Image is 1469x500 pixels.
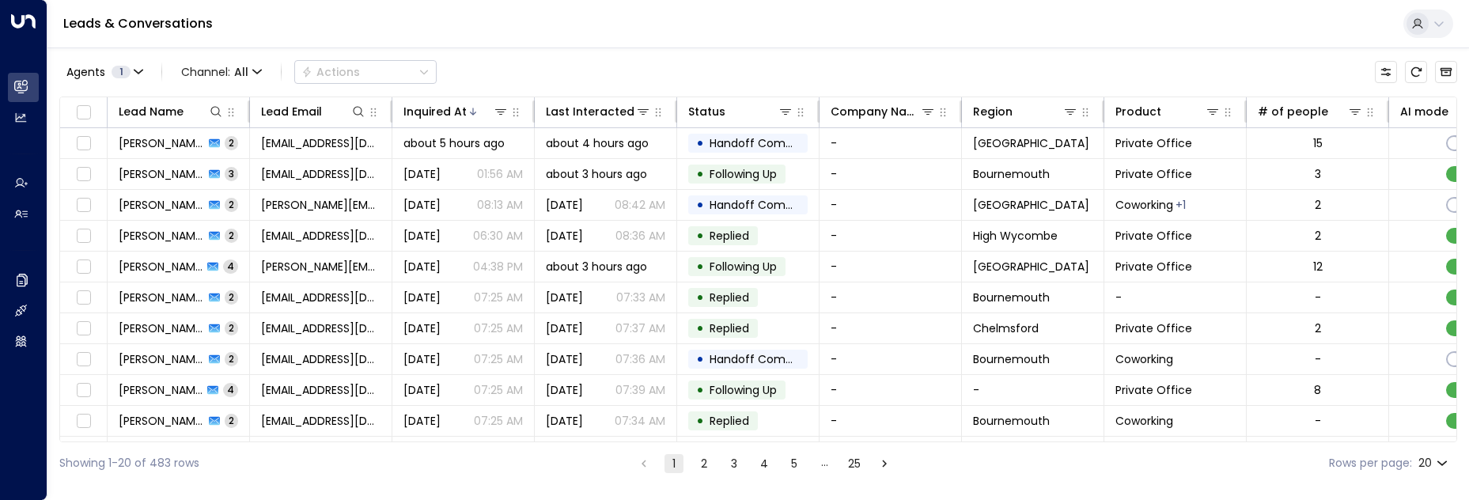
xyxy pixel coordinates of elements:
[1435,61,1457,83] button: Archived Leads
[119,290,204,305] span: Kara Futcher-Garcia
[755,454,774,473] button: Go to page 4
[696,315,704,342] div: •
[225,198,238,211] span: 2
[74,195,93,215] span: Toggle select row
[615,228,665,244] p: 08:36 AM
[1313,259,1323,275] div: 12
[546,320,583,336] span: Sep 15, 2025
[820,159,962,189] td: -
[820,375,962,405] td: -
[225,352,238,366] span: 2
[973,320,1039,336] span: Chelmsford
[973,413,1050,429] span: Bournemouth
[59,61,149,83] button: Agents1
[225,290,238,304] span: 2
[696,407,704,434] div: •
[74,134,93,153] span: Toggle select row
[119,102,224,121] div: Lead Name
[820,437,962,467] td: -
[710,228,749,244] span: Replied
[403,197,441,213] span: Sep 16, 2025
[261,102,322,121] div: Lead Email
[820,252,962,282] td: -
[74,411,93,431] span: Toggle select row
[546,166,647,182] span: about 3 hours ago
[403,320,441,336] span: Sep 15, 2025
[820,221,962,251] td: -
[403,382,441,398] span: Sep 15, 2025
[973,228,1058,244] span: High Wycombe
[301,65,360,79] div: Actions
[74,165,93,184] span: Toggle select row
[973,259,1089,275] span: Twickenham
[403,166,441,182] span: Yesterday
[815,454,834,473] div: …
[225,167,238,180] span: 3
[477,197,523,213] p: 08:13 AM
[710,290,749,305] span: Replied
[546,102,651,121] div: Last Interacted
[1104,282,1247,312] td: -
[1400,102,1448,121] div: AI mode
[1115,259,1192,275] span: Private Office
[74,257,93,277] span: Toggle select row
[1315,320,1321,336] div: 2
[546,259,647,275] span: about 3 hours ago
[820,190,962,220] td: -
[546,382,583,398] span: Yesterday
[225,229,238,242] span: 2
[1418,452,1451,475] div: 20
[973,197,1089,213] span: York
[119,320,204,336] span: Kara Futcher-Garcia
[234,66,248,78] span: All
[403,102,509,121] div: Inquired At
[1329,455,1412,472] label: Rows per page:
[119,382,203,398] span: Rayan Habbab
[710,166,777,182] span: Following Up
[820,282,962,312] td: -
[119,228,204,244] span: Michael Thorpe
[261,351,381,367] span: karagarcia2017@yahoo.com
[973,166,1050,182] span: Bournemouth
[695,454,714,473] button: Go to page 2
[696,438,704,465] div: •
[546,290,583,305] span: Sep 15, 2025
[1313,135,1323,151] div: 15
[546,228,583,244] span: Sep 16, 2025
[474,351,523,367] p: 07:25 AM
[615,351,665,367] p: 07:36 AM
[1115,351,1173,367] span: Coworking
[875,454,894,473] button: Go to next page
[225,414,238,427] span: 2
[710,320,749,336] span: Replied
[225,136,238,150] span: 2
[403,351,441,367] span: Sep 15, 2025
[403,413,441,429] span: Sep 15, 2025
[664,454,683,473] button: page 1
[831,102,936,121] div: Company Name
[831,102,920,121] div: Company Name
[225,321,238,335] span: 2
[820,313,962,343] td: -
[1315,228,1321,244] div: 2
[1315,413,1321,429] div: -
[615,413,665,429] p: 07:34 AM
[1315,166,1321,182] div: 3
[403,135,505,151] span: about 5 hours ago
[696,253,704,280] div: •
[696,191,704,218] div: •
[119,102,184,121] div: Lead Name
[546,135,649,151] span: about 4 hours ago
[962,375,1104,405] td: -
[710,135,821,151] span: Handoff Completed
[1375,61,1397,83] button: Customize
[74,319,93,339] span: Toggle select row
[1258,102,1328,121] div: # of people
[261,228,381,244] span: thorpemic@gmail.com
[615,197,665,213] p: 08:42 AM
[403,228,441,244] span: Sep 16, 2025
[474,290,523,305] p: 07:25 AM
[696,161,704,187] div: •
[785,454,804,473] button: Go to page 5
[473,259,523,275] p: 04:38 PM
